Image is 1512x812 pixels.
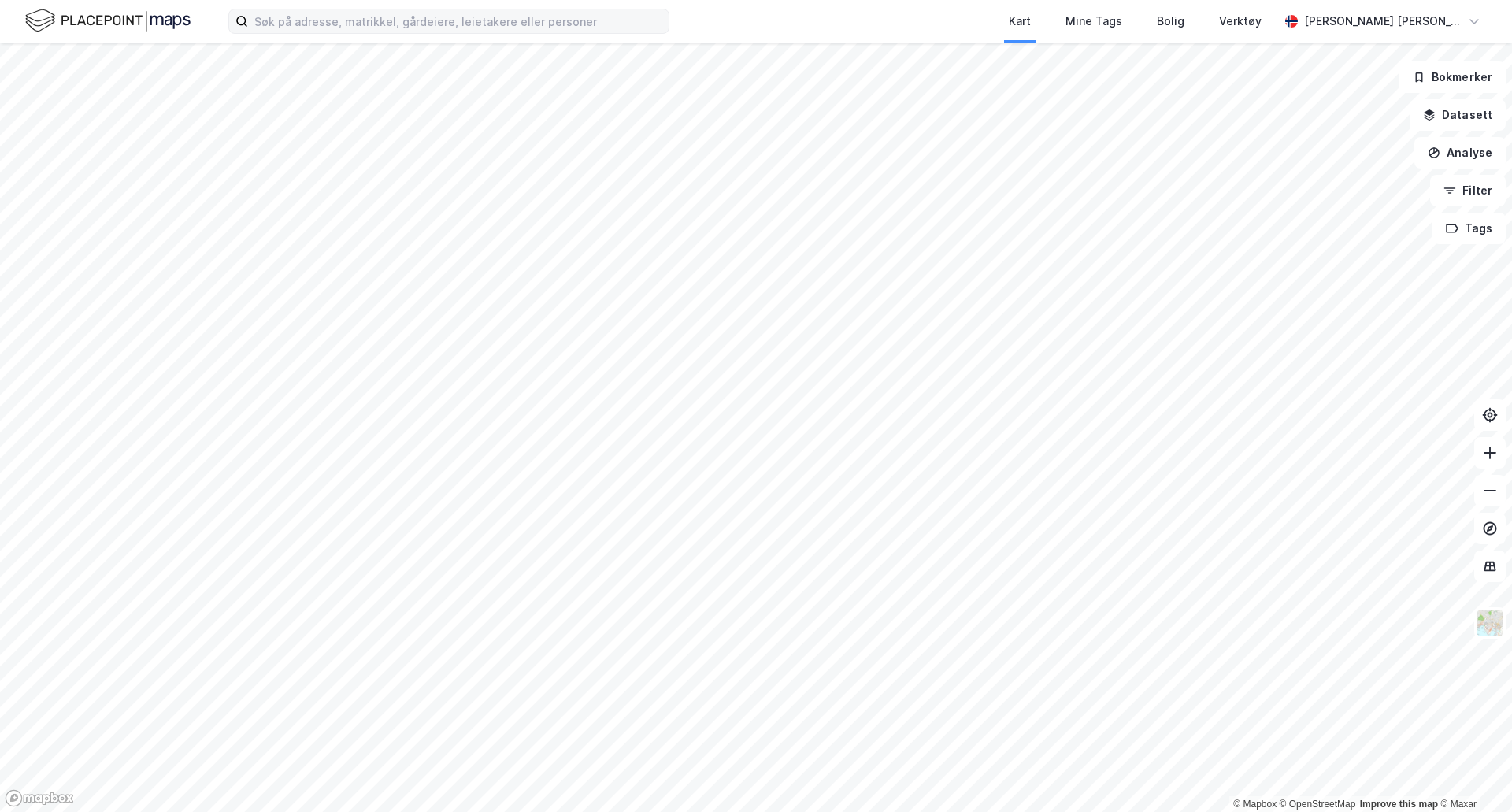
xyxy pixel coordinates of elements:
button: Analyse [1414,137,1506,169]
iframe: Chat Widget [1433,736,1512,812]
div: Kart [1009,12,1031,31]
button: Datasett [1410,99,1506,131]
a: Improve this map [1360,799,1438,810]
img: logo.f888ab2527a4732fd821a326f86c7f29.svg [25,7,191,35]
input: Søk på adresse, matrikkel, gårdeiere, leietakere eller personer [248,9,669,33]
button: Filter [1430,175,1506,206]
a: Mapbox homepage [5,789,74,807]
div: Mine Tags [1065,12,1122,31]
div: Bolig [1157,12,1184,31]
div: [PERSON_NAME] [PERSON_NAME] [1304,12,1462,31]
button: Tags [1432,213,1506,244]
div: Verktøy [1219,12,1262,31]
div: Kontrollprogram for chat [1433,736,1512,812]
a: Mapbox [1233,799,1277,810]
a: OpenStreetMap [1280,799,1356,810]
button: Bokmerker [1399,61,1506,93]
img: Z [1475,608,1505,638]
